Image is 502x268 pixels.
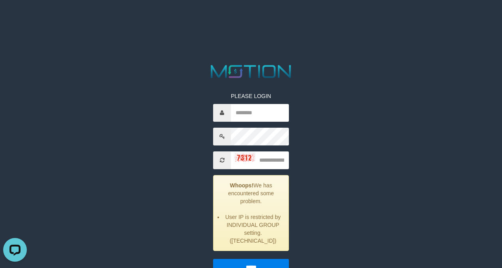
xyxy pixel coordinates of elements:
p: PLEASE LOGIN [213,92,289,100]
img: captcha [235,154,255,162]
div: We has encountered some problem. [213,175,289,251]
img: MOTION_logo.png [207,63,295,80]
li: User IP is restricted by INDIVIDUAL GROUP setting. ([TECHNICAL_ID]) [223,213,283,245]
button: Open LiveChat chat widget [3,3,27,27]
strong: Whoops! [230,182,253,189]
